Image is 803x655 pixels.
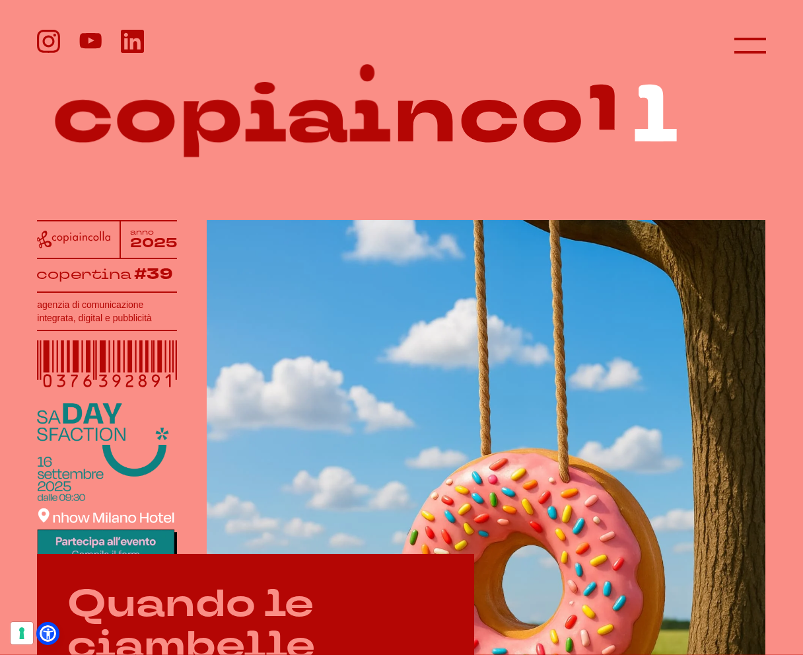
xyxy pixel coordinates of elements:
button: Le tue preferenze relative al consenso per le tecnologie di tracciamento [11,622,33,644]
h1: agenzia di comunicazione integrata, digital e pubblicità [37,298,177,325]
tspan: #39 [137,264,176,285]
tspan: 2025 [130,234,177,252]
tspan: anno [130,228,154,237]
img: SaDaysfaction [37,403,177,568]
a: Open Accessibility Menu [40,625,56,642]
tspan: copertina [36,264,135,284]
